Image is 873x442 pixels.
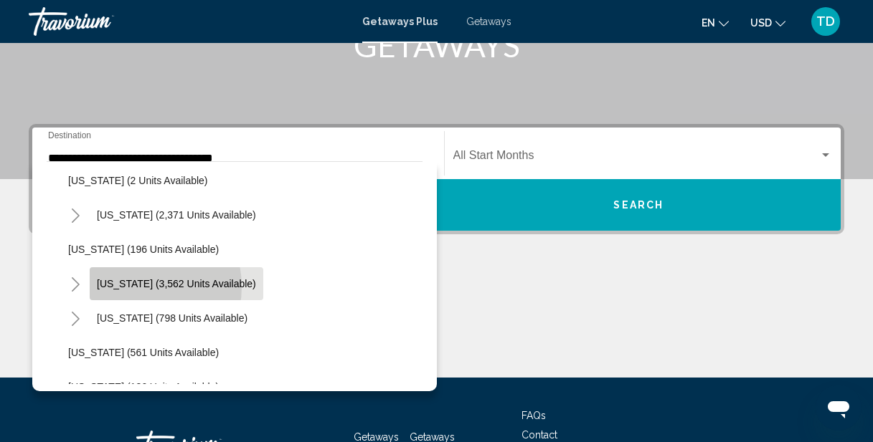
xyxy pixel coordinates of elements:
span: TD [816,14,835,29]
button: Change language [702,12,729,33]
span: [US_STATE] (3,562 units available) [97,278,256,289]
button: [US_STATE] (798 units available) [90,302,255,335]
button: [US_STATE] (196 units available) [61,233,226,266]
button: [US_STATE] (136 units available) [61,370,226,403]
button: User Menu [807,6,844,37]
a: Getaways [466,16,511,27]
span: Search [613,200,664,211]
button: [US_STATE] (3,562 units available) [90,267,263,300]
a: FAQs [522,410,546,421]
a: Contact [522,429,557,441]
a: Travorium [29,7,348,36]
iframe: Button to launch messaging window [816,385,862,431]
span: en [702,17,715,29]
span: [US_STATE] (2 units available) [68,175,208,186]
a: Getaways Plus [362,16,438,27]
button: Search [437,179,841,231]
span: [US_STATE] (798 units available) [97,312,247,324]
button: [US_STATE] (561 units available) [61,336,226,369]
button: Toggle Nevada (3,562 units available) [61,269,90,298]
button: Change currency [750,12,785,33]
span: [US_STATE] (561 units available) [68,347,219,358]
button: Toggle New Hampshire (798 units available) [61,304,90,332]
span: USD [750,17,772,29]
span: [US_STATE] (2,371 units available) [97,209,256,221]
button: Toggle Missouri (2,371 units available) [61,201,90,229]
span: [US_STATE] (136 units available) [68,381,219,393]
div: Search widget [32,128,841,231]
span: [US_STATE] (196 units available) [68,244,219,255]
button: [US_STATE] (2 units available) [61,164,215,197]
button: [US_STATE] (2,371 units available) [90,198,263,231]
